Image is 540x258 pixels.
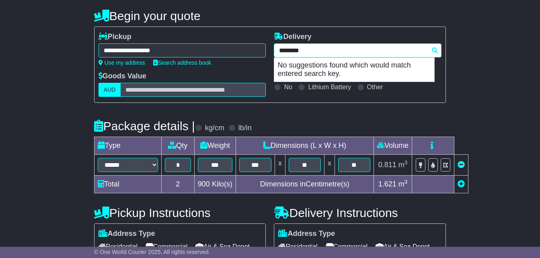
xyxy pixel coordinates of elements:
[284,83,292,91] label: No
[374,137,412,155] td: Volume
[99,33,131,41] label: Pickup
[194,137,236,155] td: Weight
[274,33,311,41] label: Delivery
[205,124,224,133] label: kg/cm
[274,206,446,219] h4: Delivery Instructions
[236,176,374,193] td: Dimensions in Centimetre(s)
[324,155,335,176] td: x
[99,59,145,66] a: Use my address
[94,9,446,23] h4: Begin your quote
[198,180,210,188] span: 900
[238,124,252,133] label: lb/in
[94,176,161,193] td: Total
[99,72,146,81] label: Goods Value
[274,58,434,82] p: No suggestions found which would match entered search key.
[195,240,250,253] span: Air & Sea Depot
[326,240,368,253] span: Commercial
[278,240,317,253] span: Residential
[275,155,285,176] td: x
[153,59,211,66] a: Search address book
[99,240,138,253] span: Residential
[367,83,383,91] label: Other
[161,137,194,155] td: Qty
[236,137,374,155] td: Dimensions (L x W x H)
[94,119,195,133] h4: Package details |
[398,161,408,169] span: m
[376,240,430,253] span: Air & Sea Depot
[404,160,408,166] sup: 3
[94,249,210,255] span: © One World Courier 2025. All rights reserved.
[99,229,155,238] label: Address Type
[378,180,396,188] span: 1.621
[99,83,121,97] label: AUD
[161,176,194,193] td: 2
[398,180,408,188] span: m
[458,161,465,169] a: Remove this item
[404,179,408,185] sup: 3
[458,180,465,188] a: Add new item
[94,137,161,155] td: Type
[146,240,187,253] span: Commercial
[194,176,236,193] td: Kilo(s)
[308,83,351,91] label: Lithium Battery
[278,229,335,238] label: Address Type
[94,206,266,219] h4: Pickup Instructions
[378,161,396,169] span: 0.811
